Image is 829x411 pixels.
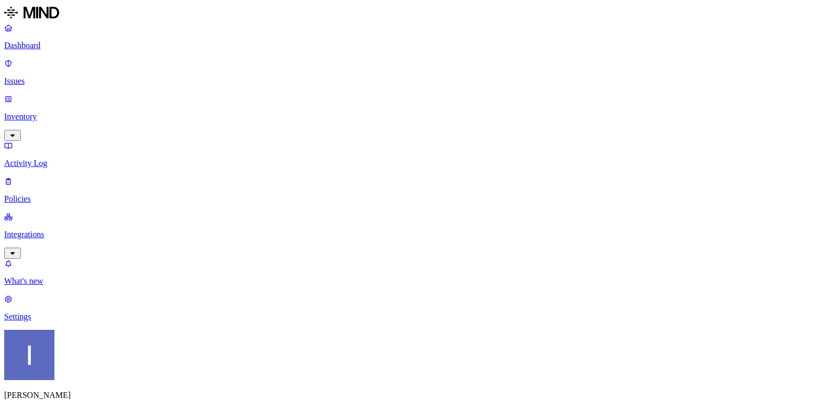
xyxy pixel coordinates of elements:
p: Inventory [4,112,825,121]
a: Integrations [4,212,825,257]
a: Activity Log [4,141,825,168]
img: MIND [4,4,59,21]
p: What's new [4,276,825,286]
a: Dashboard [4,23,825,50]
a: Issues [4,59,825,86]
a: Settings [4,294,825,321]
a: Policies [4,176,825,204]
a: MIND [4,4,825,23]
p: Issues [4,76,825,86]
p: Settings [4,312,825,321]
a: Inventory [4,94,825,139]
p: Integrations [4,230,825,239]
p: Dashboard [4,41,825,50]
a: What's new [4,259,825,286]
p: Policies [4,194,825,204]
p: Activity Log [4,159,825,168]
img: Itai Schwartz [4,330,54,380]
